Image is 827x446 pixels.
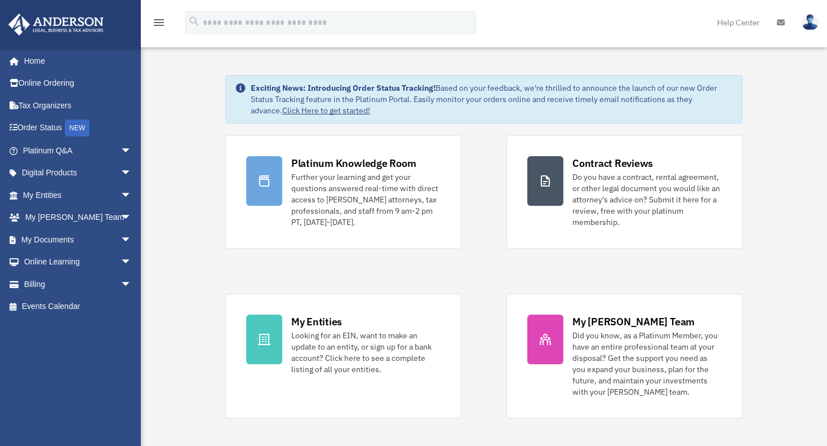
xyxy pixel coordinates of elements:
[121,273,143,296] span: arrow_drop_down
[291,315,342,329] div: My Entities
[121,162,143,185] span: arrow_drop_down
[225,135,461,249] a: Platinum Knowledge Room Further your learning and get your questions answered real-time with dire...
[572,156,653,170] div: Contract Reviews
[5,14,107,36] img: Anderson Advisors Platinum Portal
[291,156,416,170] div: Platinum Knowledge Room
[8,72,149,95] a: Online Ordering
[8,162,149,184] a: Digital Productsarrow_drop_down
[282,105,370,116] a: Click Here to get started!
[506,294,742,418] a: My [PERSON_NAME] Team Did you know, as a Platinum Member, you have an entire professional team at...
[8,206,149,229] a: My [PERSON_NAME] Teamarrow_drop_down
[8,184,149,206] a: My Entitiesarrow_drop_down
[8,228,149,251] a: My Documentsarrow_drop_down
[291,171,441,228] div: Further your learning and get your questions answered real-time with direct access to [PERSON_NAM...
[506,135,742,249] a: Contract Reviews Do you have a contract, rental agreement, or other legal document you would like...
[152,16,166,29] i: menu
[225,294,461,418] a: My Entities Looking for an EIN, want to make an update to an entity, or sign up for a bank accoun...
[188,15,201,28] i: search
[8,139,149,162] a: Platinum Q&Aarrow_drop_down
[8,94,149,117] a: Tax Organizers
[8,295,149,318] a: Events Calendar
[572,330,722,398] div: Did you know, as a Platinum Member, you have an entire professional team at your disposal? Get th...
[251,82,733,116] div: Based on your feedback, we're thrilled to announce the launch of our new Order Status Tracking fe...
[65,120,90,136] div: NEW
[572,171,722,228] div: Do you have a contract, rental agreement, or other legal document you would like an attorney's ad...
[8,50,143,72] a: Home
[121,139,143,162] span: arrow_drop_down
[121,251,143,274] span: arrow_drop_down
[8,117,149,140] a: Order StatusNEW
[572,315,695,329] div: My [PERSON_NAME] Team
[121,206,143,229] span: arrow_drop_down
[8,273,149,295] a: Billingarrow_drop_down
[802,14,819,30] img: User Pic
[121,184,143,207] span: arrow_drop_down
[251,83,435,93] strong: Exciting News: Introducing Order Status Tracking!
[121,228,143,251] span: arrow_drop_down
[8,251,149,273] a: Online Learningarrow_drop_down
[291,330,441,375] div: Looking for an EIN, want to make an update to an entity, or sign up for a bank account? Click her...
[152,20,166,29] a: menu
